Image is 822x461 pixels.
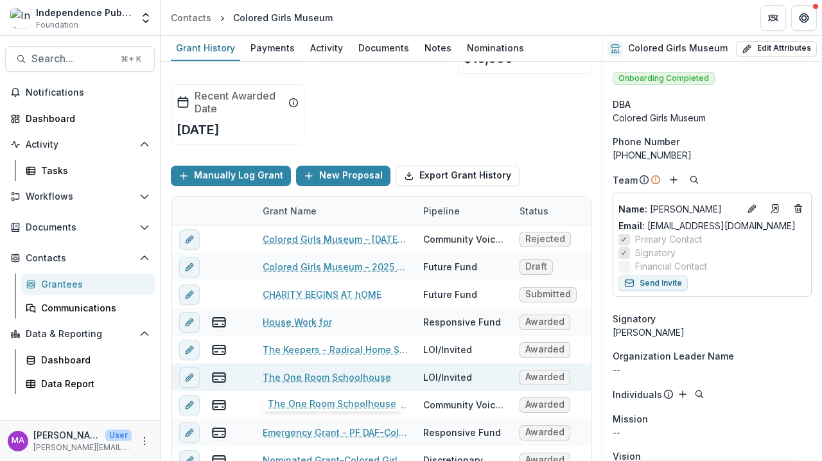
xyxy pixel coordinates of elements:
[613,72,715,85] span: Onboarding Completed
[512,204,556,218] div: Status
[41,301,144,315] div: Communications
[525,234,565,245] span: Rejected
[105,430,132,441] p: User
[21,297,155,318] a: Communications
[36,6,132,19] div: Independence Public Media Foundation
[635,246,676,259] span: Signatory
[245,39,300,57] div: Payments
[736,41,817,57] button: Edit Attributes
[26,139,134,150] span: Activity
[305,36,348,61] a: Activity
[263,232,408,246] a: Colored Girls Museum - [DATE] - [DATE] Community Voices Application
[525,289,571,300] span: Submitted
[415,197,512,225] div: Pipeline
[263,343,408,356] a: The Keepers - Radical Home Space
[423,288,477,301] div: Future Fund
[211,397,227,412] button: view-payments
[10,8,31,28] img: Independence Public Media Foundation
[179,422,200,442] button: edit
[171,11,211,24] div: Contacts
[179,394,200,415] button: edit
[423,343,472,356] div: LOI/Invited
[211,424,227,440] button: view-payments
[618,219,796,232] a: Email: [EMAIL_ADDRESS][DOMAIN_NAME]
[353,36,414,61] a: Documents
[791,201,806,216] button: Deletes
[675,387,690,402] button: Add
[179,229,200,249] button: edit
[26,329,134,340] span: Data & Reporting
[137,5,155,31] button: Open entity switcher
[263,260,408,274] a: Colored Girls Museum - 2025 - Responsive Fund Request
[5,46,155,72] button: Search...
[195,90,283,114] h2: Recent Awarded Date
[26,222,134,233] span: Documents
[211,369,227,385] button: view-payments
[613,349,734,363] span: Organization Leader Name
[613,173,638,187] p: Team
[419,36,457,61] a: Notes
[211,314,227,329] button: view-payments
[618,275,688,291] button: Send Invite
[33,442,132,453] p: [PERSON_NAME][EMAIL_ADDRESS][DOMAIN_NAME]
[613,148,812,162] div: [PHONE_NUMBER]
[26,253,134,264] span: Contacts
[618,202,739,216] p: [PERSON_NAME]
[211,342,227,357] button: view-payments
[233,11,333,24] div: Colored Girls Museum
[760,5,786,31] button: Partners
[613,388,662,401] p: Individuals
[512,197,608,225] div: Status
[423,370,472,384] div: LOI/Invited
[423,398,504,412] div: Community Voices
[171,39,240,57] div: Grant History
[5,248,155,268] button: Open Contacts
[21,349,155,370] a: Dashboard
[635,259,707,273] span: Financial Contact
[263,288,381,301] a: CHARITY BEGINS AT hOME
[166,8,216,27] a: Contacts
[41,377,144,390] div: Data Report
[423,260,477,274] div: Future Fund
[171,36,240,61] a: Grant History
[31,53,113,65] span: Search...
[26,191,134,202] span: Workflows
[21,160,155,181] a: Tasks
[137,433,152,449] button: More
[245,36,300,61] a: Payments
[765,198,785,219] a: Go to contact
[5,82,155,103] button: Notifications
[21,274,155,295] a: Grantees
[462,39,529,57] div: Nominations
[5,324,155,344] button: Open Data & Reporting
[33,428,100,442] p: [PERSON_NAME]
[263,398,408,412] a: Community Voices Grant-Colored Girls Museum-07/20/2020-06/30/2021
[179,367,200,387] button: edit
[166,8,338,27] nav: breadcrumb
[41,164,144,177] div: Tasks
[791,5,817,31] button: Get Help
[179,311,200,332] button: edit
[618,220,645,231] span: Email:
[255,197,415,225] div: Grant Name
[618,202,739,216] a: Name: [PERSON_NAME]
[525,261,547,272] span: Draft
[613,363,812,376] p: --
[41,277,144,291] div: Grantees
[5,134,155,155] button: Open Activity
[26,112,144,125] div: Dashboard
[744,201,760,216] button: Edit
[255,204,324,218] div: Grant Name
[613,326,812,339] div: [PERSON_NAME]
[118,52,144,66] div: ⌘ + K
[525,317,564,327] span: Awarded
[423,426,501,439] div: Responsive Fund
[613,312,656,326] span: Signatory
[305,39,348,57] div: Activity
[692,387,707,402] button: Search
[462,36,529,61] a: Nominations
[179,256,200,277] button: edit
